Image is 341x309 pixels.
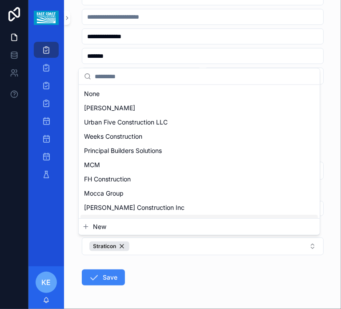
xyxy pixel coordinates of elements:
[93,222,106,231] span: New
[42,277,51,288] span: KE
[84,175,131,184] span: FH Construction
[84,203,185,212] span: [PERSON_NAME] Construction Inc
[89,241,129,251] button: Unselect 906
[34,11,58,25] img: App logo
[80,87,318,101] div: None
[84,217,160,226] span: Cavossa Management Inc
[84,189,124,198] span: Mocca Group
[79,85,320,218] div: Suggestions
[84,161,100,169] span: MCM
[82,237,324,255] button: Select Button
[84,146,162,155] span: Principal Builders Solutions
[28,36,64,194] div: scrollable content
[84,118,168,127] span: Urban Five Construction LLC
[84,132,142,141] span: Weeks Construction
[93,243,116,250] span: Straticon
[82,269,125,285] button: Save
[82,222,316,231] button: New
[84,104,135,112] span: [PERSON_NAME]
